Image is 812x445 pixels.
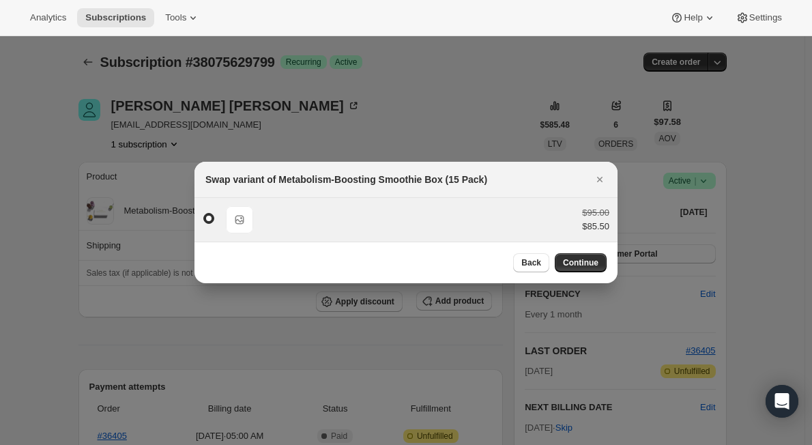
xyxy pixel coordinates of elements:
[749,12,782,23] span: Settings
[85,12,146,23] span: Subscriptions
[727,8,790,27] button: Settings
[582,221,609,231] span: $85.50
[555,253,607,272] button: Continue
[77,8,154,27] button: Subscriptions
[22,8,74,27] button: Analytics
[582,206,609,220] div: $95.00
[766,385,798,418] div: Open Intercom Messenger
[662,8,724,27] button: Help
[563,257,598,268] span: Continue
[157,8,208,27] button: Tools
[30,12,66,23] span: Analytics
[590,170,609,189] button: Close
[165,12,186,23] span: Tools
[513,253,549,272] button: Back
[205,173,487,186] h2: Swap variant of Metabolism-Boosting Smoothie Box (15 Pack)
[684,12,702,23] span: Help
[521,257,541,268] span: Back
